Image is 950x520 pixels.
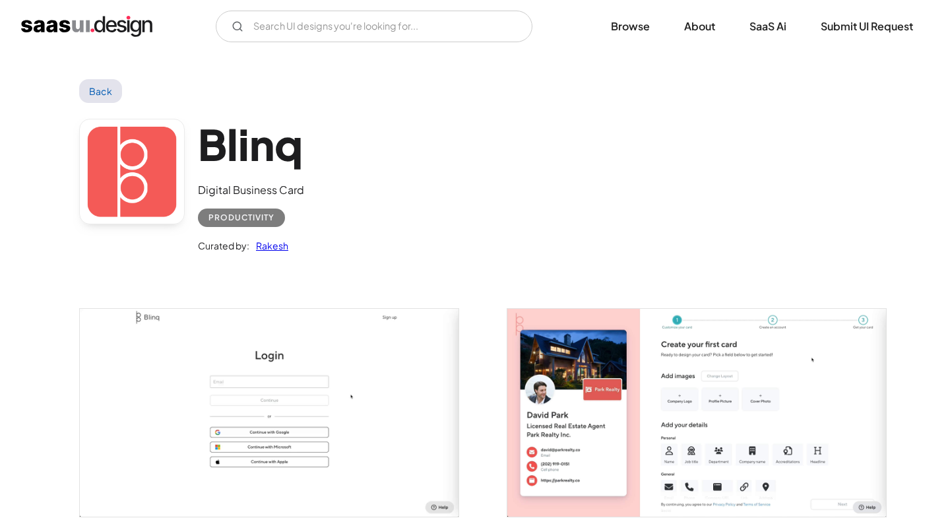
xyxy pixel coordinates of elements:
a: About [668,12,731,41]
a: Back [79,79,122,103]
a: open lightbox [80,309,459,517]
input: Search UI designs you're looking for... [216,11,532,42]
a: SaaS Ai [734,12,802,41]
div: Productivity [208,210,274,226]
a: Rakesh [249,238,288,253]
img: 655330905fe2fdddde4b25f5_Blinq%20Login.jpg [80,309,459,517]
div: Curated by: [198,238,249,253]
a: open lightbox [507,309,886,517]
a: Browse [595,12,666,41]
a: home [21,16,152,37]
div: Digital Business Card [198,182,304,198]
form: Email Form [216,11,532,42]
img: 655330907796cdb6ba8a4c92_Create%20your%20First%20Card.jpg [507,309,886,517]
a: Submit UI Request [805,12,929,41]
h1: Blinq [198,119,304,170]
